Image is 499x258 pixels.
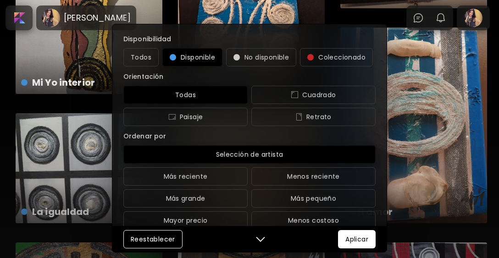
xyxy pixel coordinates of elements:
button: Mayor precio [123,211,248,230]
span: Coleccionado [307,52,366,63]
span: Aplicar [345,234,368,245]
span: Disponible [170,52,215,63]
button: Menos reciente [251,167,376,186]
button: Más pequeño [251,189,376,208]
button: iconCuadrado [251,86,376,104]
button: Disponible [162,48,222,66]
h6: Ordenar por [123,131,376,142]
span: Todos [131,52,151,63]
span: Menos costoso [259,215,368,226]
span: Paisaje [131,111,240,122]
button: Aplicar [338,230,376,248]
button: Todos [123,48,159,66]
button: iconRetrato [251,108,376,126]
span: Cuadrado [259,89,368,100]
span: Todas [131,89,240,100]
span: Mayor precio [131,215,240,226]
button: iconPaisaje [123,108,248,126]
button: close [254,232,267,246]
span: Más pequeño [259,193,368,204]
button: Menos costoso [251,211,376,230]
span: Menos reciente [259,171,368,182]
img: icon [168,113,176,121]
button: Selección de artista [123,145,376,164]
h6: Orientación [123,71,376,82]
button: Coleccionado [300,48,373,66]
span: Selección de artista [131,149,368,160]
button: Más reciente [123,167,248,186]
h6: Disponibilidad [123,33,376,44]
img: icon [295,113,303,121]
span: Más grande [131,193,240,204]
span: No disponible [233,52,289,63]
button: No disponible [226,48,296,66]
span: Retrato [259,111,368,122]
span: Más reciente [131,171,240,182]
button: Más grande [123,189,248,208]
img: close [256,235,265,244]
span: Reestablecer [131,234,175,245]
button: Todas [123,86,248,104]
img: icon [291,91,299,99]
button: Reestablecer [123,230,183,248]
